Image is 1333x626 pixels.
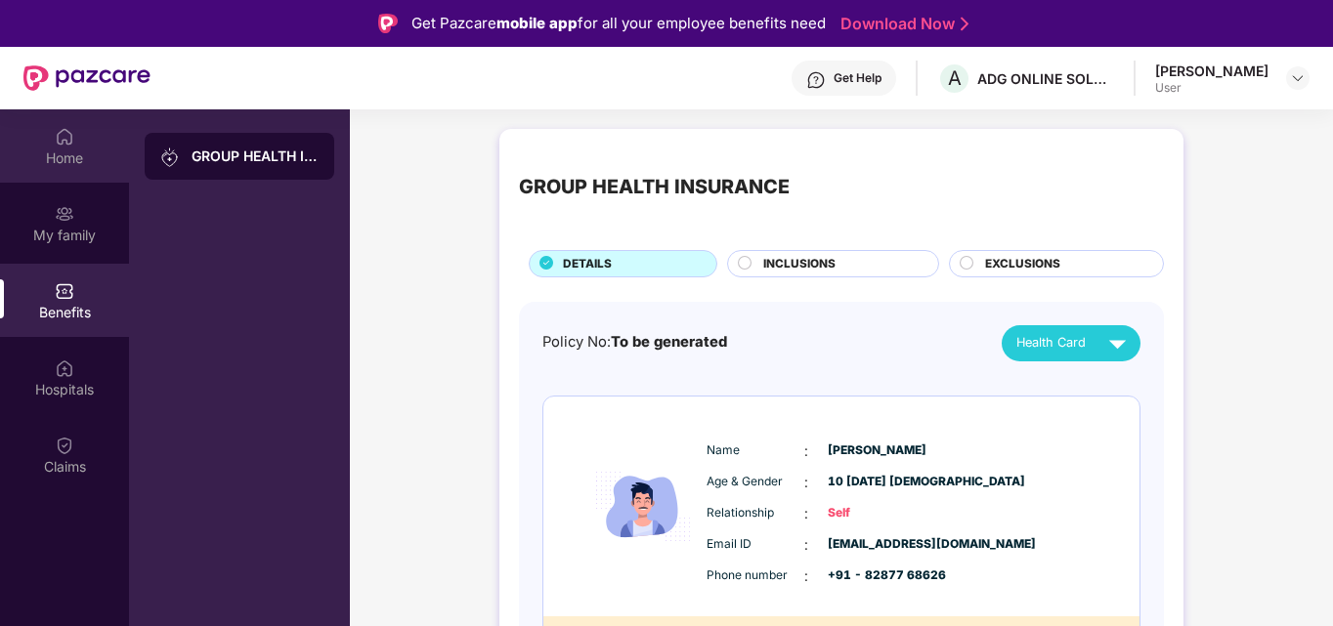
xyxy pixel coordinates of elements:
[834,70,881,86] div: Get Help
[1155,62,1268,80] div: [PERSON_NAME]
[411,12,826,35] div: Get Pazcare for all your employee benefits need
[828,566,925,585] span: +91 - 82877 68626
[378,14,398,33] img: Logo
[840,14,963,34] a: Download Now
[584,424,702,589] img: icon
[55,358,74,378] img: svg+xml;base64,PHN2ZyBpZD0iSG9zcGl0YWxzIiB4bWxucz0iaHR0cDovL3d3dy53My5vcmcvMjAwMC9zdmciIHdpZHRoPS...
[192,146,319,166] div: GROUP HEALTH INSURANCE
[23,65,150,91] img: New Pazcare Logo
[55,436,74,455] img: svg+xml;base64,PHN2ZyBpZD0iQ2xhaW0iIHhtbG5zPSJodHRwOi8vd3d3LnczLm9yZy8yMDAwL3N2ZyIgd2lkdGg9IjIwIi...
[828,473,925,491] span: 10 [DATE] [DEMOGRAPHIC_DATA]
[763,255,836,273] span: INCLUSIONS
[707,535,804,554] span: Email ID
[1100,326,1135,360] img: svg+xml;base64,PHN2ZyB4bWxucz0iaHR0cDovL3d3dy53My5vcmcvMjAwMC9zdmciIHZpZXdCb3g9IjAgMCAyNCAyNCIgd2...
[496,14,578,32] strong: mobile app
[985,255,1060,273] span: EXCLUSIONS
[977,69,1114,88] div: ADG ONLINE SOLUTIONS PRIVATE LIMITED
[948,66,962,90] span: A
[828,441,925,460] span: [PERSON_NAME]
[160,147,180,167] img: svg+xml;base64,PHN2ZyB3aWR0aD0iMjAiIGhlaWdodD0iMjAiIHZpZXdCb3g9IjAgMCAyMCAyMCIgZmlsbD0ibm9uZSIgeG...
[1155,80,1268,96] div: User
[804,534,808,556] span: :
[55,127,74,146] img: svg+xml;base64,PHN2ZyBpZD0iSG9tZSIgeG1sbnM9Imh0dHA6Ly93d3cudzMub3JnLzIwMDAvc3ZnIiB3aWR0aD0iMjAiIG...
[611,333,727,351] span: To be generated
[961,14,968,34] img: Stroke
[542,331,727,354] div: Policy No:
[804,472,808,493] span: :
[804,503,808,524] span: :
[707,504,804,522] span: Relationship
[563,255,612,273] span: DETAILS
[1016,333,1086,353] span: Health Card
[1002,325,1140,361] button: Health Card
[55,281,74,301] img: svg+xml;base64,PHN2ZyBpZD0iQmVuZWZpdHMiIHhtbG5zPSJodHRwOi8vd3d3LnczLm9yZy8yMDAwL3N2ZyIgd2lkdGg9Ij...
[1290,70,1306,86] img: svg+xml;base64,PHN2ZyBpZD0iRHJvcGRvd24tMzJ4MzIiIHhtbG5zPSJodHRwOi8vd3d3LnczLm9yZy8yMDAwL3N2ZyIgd2...
[519,172,790,202] div: GROUP HEALTH INSURANCE
[804,440,808,462] span: :
[804,565,808,587] span: :
[707,566,804,585] span: Phone number
[707,441,804,460] span: Name
[55,204,74,224] img: svg+xml;base64,PHN2ZyB3aWR0aD0iMjAiIGhlaWdodD0iMjAiIHZpZXdCb3g9IjAgMCAyMCAyMCIgZmlsbD0ibm9uZSIgeG...
[707,473,804,491] span: Age & Gender
[806,70,826,90] img: svg+xml;base64,PHN2ZyBpZD0iSGVscC0zMngzMiIgeG1sbnM9Imh0dHA6Ly93d3cudzMub3JnLzIwMDAvc3ZnIiB3aWR0aD...
[828,535,925,554] span: [EMAIL_ADDRESS][DOMAIN_NAME]
[828,504,925,522] span: Self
